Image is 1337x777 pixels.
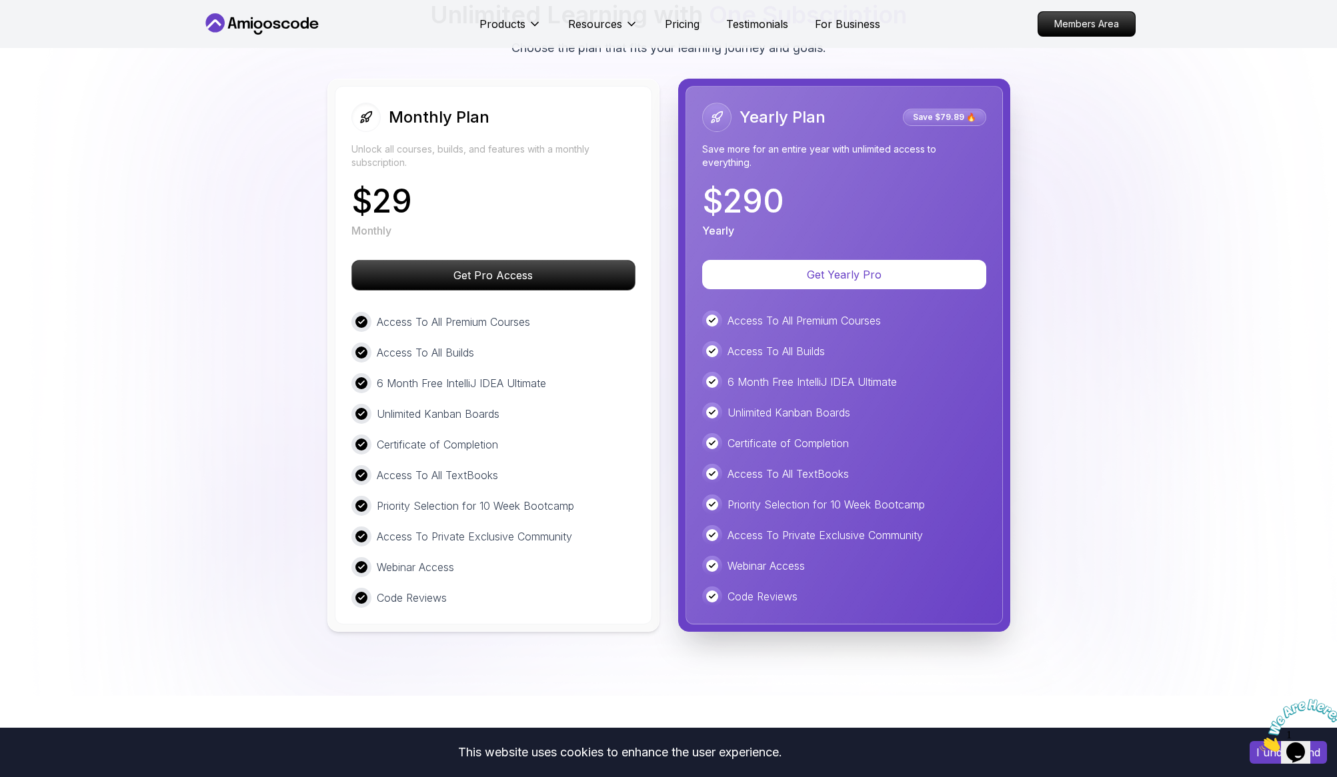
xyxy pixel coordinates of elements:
[377,375,546,391] p: 6 Month Free IntelliJ IDEA Ultimate
[728,466,849,482] p: Access To All TextBooks
[351,185,412,217] p: $ 29
[726,16,788,32] a: Testimonials
[10,738,1230,767] div: This website uses cookies to enhance the user experience.
[511,39,826,57] p: Choose the plan that fits your learning journey and goals.
[1254,694,1337,757] iframe: chat widget
[351,260,635,291] button: Get Pro Access
[728,496,925,512] p: Priority Selection for 10 Week Bootcamp
[702,143,986,169] p: Save more for an entire year with unlimited access to everything.
[377,345,474,361] p: Access To All Builds
[389,107,489,128] h2: Monthly Plan
[377,467,498,483] p: Access To All TextBooks
[351,143,635,169] p: Unlock all courses, builds, and features with a monthly subscription.
[702,268,986,281] a: Get Yearly Pro
[1038,12,1135,36] p: Members Area
[1250,741,1327,764] button: Accept cookies
[377,498,574,514] p: Priority Selection for 10 Week Bootcamp
[352,261,635,290] p: Get Pro Access
[740,107,826,128] h2: Yearly Plan
[377,314,530,330] p: Access To All Premium Courses
[351,223,391,239] p: Monthly
[568,16,622,32] p: Resources
[1038,11,1136,37] a: Members Area
[377,528,572,544] p: Access To Private Exclusive Community
[5,5,88,58] img: Chat attention grabber
[377,559,454,575] p: Webinar Access
[568,16,638,43] button: Resources
[479,16,525,32] p: Products
[728,404,850,420] p: Unlimited Kanban Boards
[728,374,897,390] p: 6 Month Free IntelliJ IDEA Ultimate
[728,435,849,451] p: Certificate of Completion
[728,343,825,359] p: Access To All Builds
[377,590,447,606] p: Code Reviews
[5,5,11,17] span: 1
[815,16,880,32] a: For Business
[728,527,923,543] p: Access To Private Exclusive Community
[702,223,734,239] p: Yearly
[728,588,798,604] p: Code Reviews
[479,16,541,43] button: Products
[665,16,700,32] a: Pricing
[377,406,499,422] p: Unlimited Kanban Boards
[702,260,986,289] button: Get Yearly Pro
[728,558,805,574] p: Webinar Access
[377,436,498,452] p: Certificate of Completion
[351,269,635,282] a: Get Pro Access
[728,313,881,329] p: Access To All Premium Courses
[702,185,784,217] p: $ 290
[905,111,984,124] p: Save $79.89 🔥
